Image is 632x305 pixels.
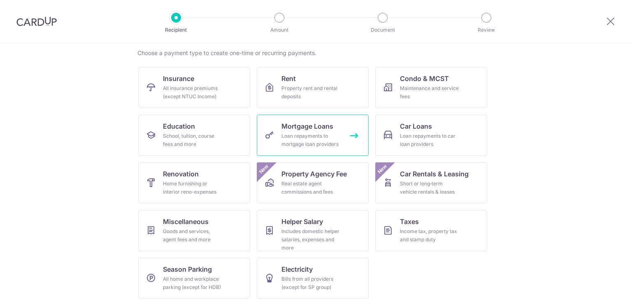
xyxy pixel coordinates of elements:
a: Condo & MCSTMaintenance and service fees [375,67,487,108]
a: Helper SalaryIncludes domestic helper salaries, expenses and more [257,210,369,251]
a: Car Rentals & LeasingShort or long‑term vehicle rentals & leasesNew [375,162,487,203]
div: Maintenance and service fees [400,84,459,101]
div: School, tuition, course fees and more [163,132,222,148]
a: InsuranceAll insurance premiums (except NTUC Income) [138,67,250,108]
a: Property Agency FeeReal estate agent commissions and feesNew [257,162,369,203]
div: Goods and services, agent fees and more [163,227,222,244]
div: All home and workplace parking (except for HDB) [163,275,222,291]
p: Review [456,26,517,34]
a: TaxesIncome tax, property tax and stamp duty [375,210,487,251]
span: Condo & MCST [400,74,449,83]
span: Car Rentals & Leasing [400,169,469,179]
span: Renovation [163,169,199,179]
img: CardUp [16,16,57,26]
div: Loan repayments to mortgage loan providers [281,132,341,148]
p: Amount [249,26,310,34]
a: ElectricityBills from all providers (except for SP group) [257,258,369,299]
div: Loan repayments to car loan providers [400,132,459,148]
div: All insurance premiums (except NTUC Income) [163,84,222,101]
span: New [257,162,271,176]
a: Car LoansLoan repayments to car loan providers [375,115,487,156]
div: Income tax, property tax and stamp duty [400,227,459,244]
span: Helper Salary [281,217,323,226]
div: Includes domestic helper salaries, expenses and more [281,227,341,252]
div: Bills from all providers (except for SP group) [281,275,341,291]
span: Season Parking [163,264,212,274]
span: Car Loans [400,121,432,131]
a: RentProperty rent and rental deposits [257,67,369,108]
span: Property Agency Fee [281,169,347,179]
div: Short or long‑term vehicle rentals & leases [400,180,459,196]
div: Choose a payment type to create one-time or recurring payments. [137,49,495,57]
div: Real estate agent commissions and fees [281,180,341,196]
span: Rent [281,74,296,83]
span: Insurance [163,74,194,83]
a: MiscellaneousGoods and services, agent fees and more [138,210,250,251]
span: Taxes [400,217,419,226]
a: Season ParkingAll home and workplace parking (except for HDB) [138,258,250,299]
a: RenovationHome furnishing or interior reno-expenses [138,162,250,203]
span: Miscellaneous [163,217,209,226]
div: Property rent and rental deposits [281,84,341,101]
span: New [376,162,389,176]
span: Mortgage Loans [281,121,333,131]
p: Recipient [146,26,207,34]
a: EducationSchool, tuition, course fees and more [138,115,250,156]
a: Mortgage LoansLoan repayments to mortgage loan providers [257,115,369,156]
span: Electricity [281,264,313,274]
div: Home furnishing or interior reno-expenses [163,180,222,196]
p: Document [352,26,413,34]
span: Education [163,121,195,131]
